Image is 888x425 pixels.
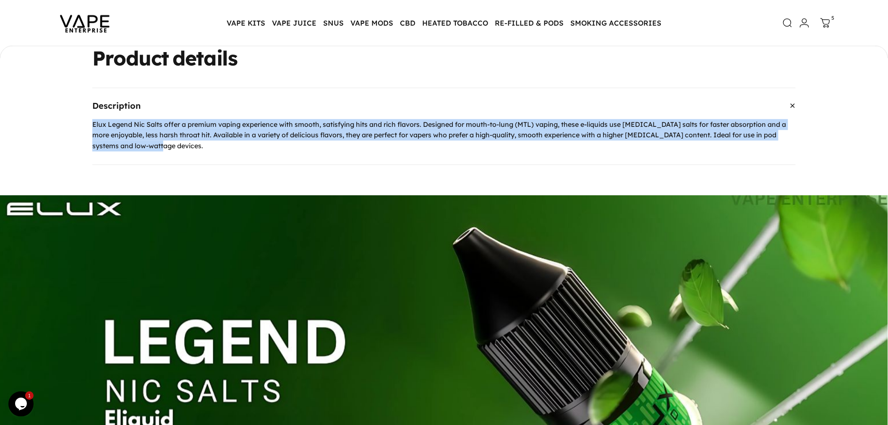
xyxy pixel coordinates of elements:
summary: RE-FILLED & PODS [491,14,567,32]
animate-element: details [173,48,238,68]
cart-count: 5 items [832,14,835,22]
img: Vape Enterprise [47,3,123,43]
summary: CBD [397,14,419,32]
summary: HEATED TOBACCO [419,14,491,32]
a: 5 items [816,14,835,32]
summary: VAPE KITS [223,14,269,32]
iframe: chat widget [8,391,35,417]
p: Elux Legend Nic Salts offer a premium vaping experience with smooth, satisfying hits and rich fla... [92,119,796,152]
summary: VAPE JUICE [269,14,320,32]
span: Description [92,102,141,110]
summary: Description [92,88,796,123]
summary: VAPE MODS [347,14,397,32]
summary: SMOKING ACCESSORIES [567,14,665,32]
nav: Primary [223,14,665,32]
animate-element: Product [92,48,169,68]
summary: SNUS [320,14,347,32]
